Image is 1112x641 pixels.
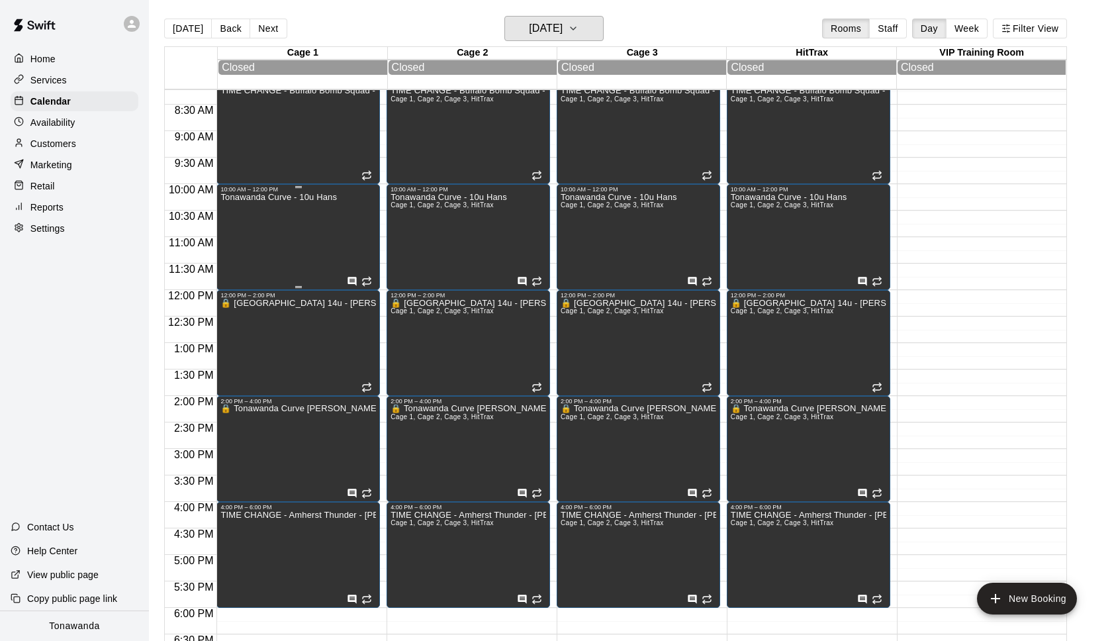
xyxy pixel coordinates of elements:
[731,398,886,405] div: 2:00 PM – 4:00 PM
[361,488,372,499] span: Recurring event
[11,91,138,111] a: Calendar
[361,170,372,181] span: Recurring event
[702,170,712,181] span: Recurring event
[218,47,387,60] div: Cage 1
[731,504,886,511] div: 4:00 PM – 6:00 PM
[731,186,886,193] div: 10:00 AM – 12:00 PM
[517,488,528,499] svg: Has notes
[561,307,664,315] span: Cage 1, Cage 2, Cage 3, HitTrax
[687,488,698,499] svg: Has notes
[872,276,882,287] span: Recurring event
[171,555,217,566] span: 5:00 PM
[222,62,383,74] div: Closed
[731,413,834,420] span: Cage 1, Cage 2, Cage 3, HitTrax
[557,47,727,60] div: Cage 3
[11,49,138,69] div: Home
[165,317,216,328] span: 12:30 PM
[211,19,250,38] button: Back
[216,290,380,396] div: 12:00 PM – 2:00 PM: 🔒 Grand Island 14u - Gallegos
[171,343,217,354] span: 1:00 PM
[391,95,494,103] span: Cage 1, Cage 2, Cage 3, HitTrax
[561,504,716,511] div: 4:00 PM – 6:00 PM
[165,264,217,275] span: 11:30 AM
[702,594,712,605] span: Recurring event
[727,78,890,184] div: 8:00 AM – 10:00 AM: TIME CHANGE - Buffalo Bomb Squad - Dylan Randall
[388,47,557,60] div: Cage 2
[561,519,664,526] span: Cage 1, Cage 2, Cage 3, HitTrax
[30,158,72,172] p: Marketing
[561,398,716,405] div: 2:00 PM – 4:00 PM
[387,290,550,396] div: 12:00 PM – 2:00 PM: 🔒 Grand Island 14u - Gallegos
[11,155,138,175] a: Marketing
[30,201,64,214] p: Reports
[391,413,494,420] span: Cage 1, Cage 2, Cage 3, HitTrax
[171,608,217,619] span: 6:00 PM
[11,113,138,132] a: Availability
[517,594,528,605] svg: Has notes
[171,502,217,513] span: 4:00 PM
[504,16,604,41] button: [DATE]
[561,292,716,299] div: 12:00 PM – 2:00 PM
[27,520,74,534] p: Contact Us
[387,78,550,184] div: 8:00 AM – 10:00 AM: TIME CHANGE - Buffalo Bomb Squad - Dylan Randall
[391,519,494,526] span: Cage 1, Cage 2, Cage 3, HitTrax
[165,237,217,248] span: 11:00 AM
[30,137,76,150] p: Customers
[361,276,372,287] span: Recurring event
[171,475,217,487] span: 3:30 PM
[391,504,546,511] div: 4:00 PM – 6:00 PM
[557,184,720,290] div: 10:00 AM – 12:00 PM: Tonawanda Curve - 10u Hans
[11,176,138,196] div: Retail
[49,619,100,633] p: Tonawanda
[727,396,890,502] div: 2:00 PM – 4:00 PM: 🔒 Tonawanda Curve Barrett
[171,370,217,381] span: 1:30 PM
[822,19,870,38] button: Rooms
[872,170,882,181] span: Recurring event
[387,502,550,608] div: 4:00 PM – 6:00 PM: TIME CHANGE - Amherst Thunder - Sawicki
[872,594,882,605] span: Recurring event
[532,276,542,287] span: Recurring event
[561,62,723,74] div: Closed
[27,568,99,581] p: View public page
[872,488,882,499] span: Recurring event
[993,19,1067,38] button: Filter View
[727,290,890,396] div: 12:00 PM – 2:00 PM: 🔒 Grand Island 14u - Gallegos
[171,158,217,169] span: 9:30 AM
[687,594,698,605] svg: Has notes
[216,396,380,502] div: 2:00 PM – 4:00 PM: 🔒 Tonawanda Curve Barrett
[171,581,217,593] span: 5:30 PM
[361,382,372,393] span: Recurring event
[11,70,138,90] div: Services
[897,47,1066,60] div: VIP Training Room
[347,594,357,605] svg: Has notes
[731,292,886,299] div: 12:00 PM – 2:00 PM
[532,170,542,181] span: Recurring event
[561,186,716,193] div: 10:00 AM – 12:00 PM
[171,528,217,540] span: 4:30 PM
[171,422,217,434] span: 2:30 PM
[220,292,376,299] div: 12:00 PM – 2:00 PM
[391,292,546,299] div: 12:00 PM – 2:00 PM
[30,52,56,66] p: Home
[857,276,868,287] svg: Has notes
[557,396,720,502] div: 2:00 PM – 4:00 PM: 🔒 Tonawanda Curve Barrett
[165,211,217,222] span: 10:30 AM
[250,19,287,38] button: Next
[347,276,357,287] svg: Has notes
[220,398,376,405] div: 2:00 PM – 4:00 PM
[11,219,138,238] a: Settings
[347,488,357,499] svg: Has notes
[687,276,698,287] svg: Has notes
[171,105,217,116] span: 8:30 AM
[387,396,550,502] div: 2:00 PM – 4:00 PM: 🔒 Tonawanda Curve Barrett
[171,449,217,460] span: 3:00 PM
[731,95,834,103] span: Cage 1, Cage 2, Cage 3, HitTrax
[561,95,664,103] span: Cage 1, Cage 2, Cage 3, HitTrax
[171,396,217,407] span: 2:00 PM
[30,222,65,235] p: Settings
[532,594,542,605] span: Recurring event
